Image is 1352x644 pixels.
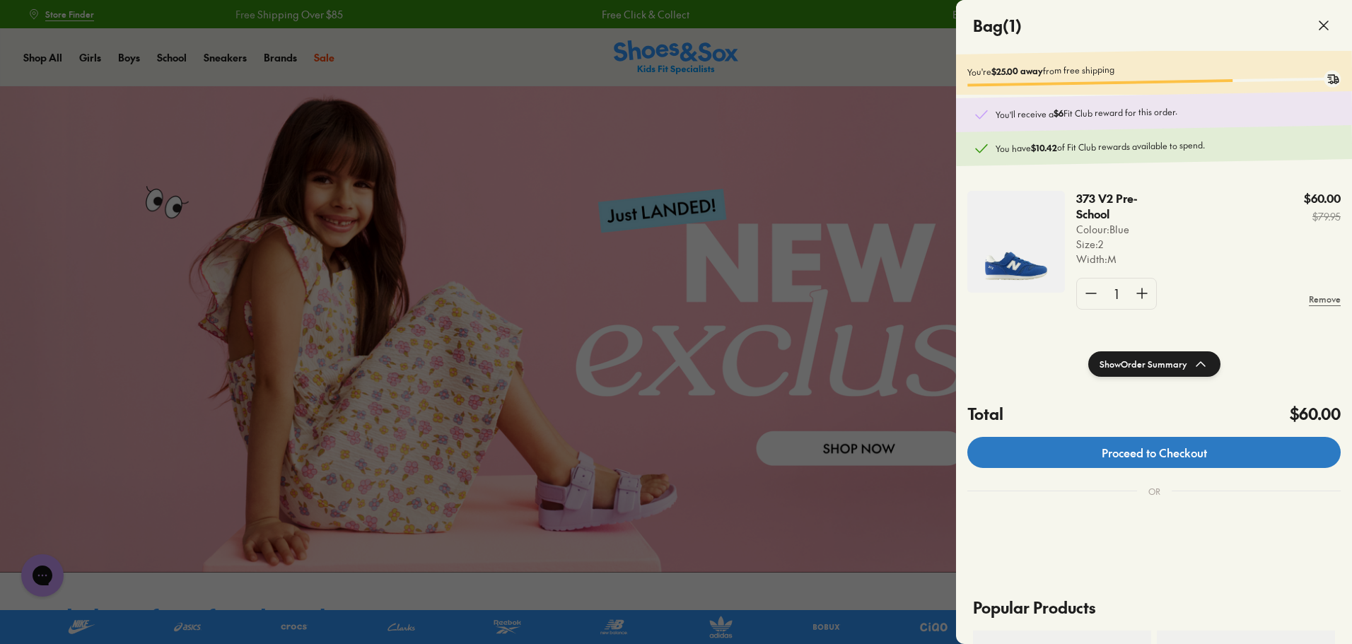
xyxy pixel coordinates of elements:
[1076,252,1171,267] p: Width : M
[967,59,1341,78] p: You're from free shipping
[1088,351,1220,377] button: ShowOrder Summary
[1290,402,1341,426] h4: $60.00
[973,585,1335,631] p: Popular Products
[967,526,1341,564] iframe: PayPal-paypal
[996,103,1335,121] p: You'll receive a Fit Club reward for this order.
[7,5,49,47] button: Open gorgias live chat
[1076,222,1171,237] p: Colour: Blue
[1054,107,1063,119] b: $6
[1137,474,1172,509] div: OR
[996,136,1335,155] p: You have of Fit Club rewards available to spend.
[1105,279,1128,309] div: 1
[967,402,1003,426] h4: Total
[973,14,1022,37] h4: Bag ( 1 )
[1304,209,1341,224] s: $79.95
[1031,141,1057,153] b: $10.42
[1304,191,1341,206] p: $60.00
[967,437,1341,468] a: Proceed to Checkout
[967,191,1065,293] img: 4-498767.jpg
[1076,237,1171,252] p: Size : 2
[1076,191,1152,222] p: 373 V2 Pre-School
[991,65,1043,77] b: $25.00 away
